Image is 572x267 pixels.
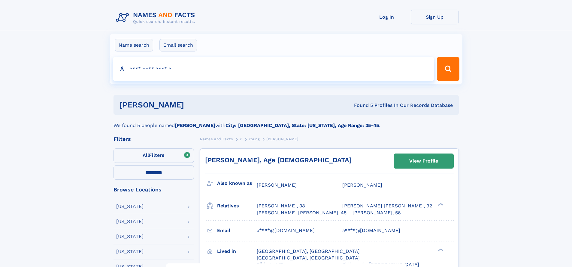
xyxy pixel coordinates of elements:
[394,154,453,168] a: View Profile
[363,10,411,24] a: Log In
[113,187,194,192] div: Browse Locations
[175,123,215,128] b: [PERSON_NAME]
[205,156,352,164] a: [PERSON_NAME], Age [DEMOGRAPHIC_DATA]
[115,39,153,51] label: Name search
[113,115,459,129] div: We found 5 people named with .
[113,136,194,142] div: Filters
[200,135,233,143] a: Names and Facts
[437,57,459,81] button: Search Button
[159,39,197,51] label: Email search
[342,182,382,188] span: [PERSON_NAME]
[257,203,305,209] a: [PERSON_NAME], 38
[240,135,242,143] a: Y
[113,148,194,163] label: Filters
[437,203,444,206] div: ❯
[257,248,360,254] span: [GEOGRAPHIC_DATA], [GEOGRAPHIC_DATA]
[266,137,298,141] span: [PERSON_NAME]
[257,255,360,261] span: [GEOGRAPHIC_DATA], [GEOGRAPHIC_DATA]
[240,137,242,141] span: Y
[353,210,401,216] a: [PERSON_NAME], 56
[342,203,432,209] a: [PERSON_NAME] [PERSON_NAME], 92
[411,10,459,24] a: Sign Up
[116,249,144,254] div: [US_STATE]
[116,204,144,209] div: [US_STATE]
[249,137,259,141] span: Young
[217,225,257,236] h3: Email
[437,248,444,252] div: ❯
[269,102,453,109] div: Found 5 Profiles In Our Records Database
[143,152,149,158] span: All
[113,10,200,26] img: Logo Names and Facts
[257,210,347,216] a: [PERSON_NAME] [PERSON_NAME], 45
[249,135,259,143] a: Young
[116,219,144,224] div: [US_STATE]
[409,154,438,168] div: View Profile
[217,178,257,188] h3: Also known as
[257,182,297,188] span: [PERSON_NAME]
[225,123,379,128] b: City: [GEOGRAPHIC_DATA], State: [US_STATE], Age Range: 35-45
[217,246,257,256] h3: Lived in
[116,234,144,239] div: [US_STATE]
[217,201,257,211] h3: Relatives
[120,101,269,109] h1: [PERSON_NAME]
[113,57,434,81] input: search input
